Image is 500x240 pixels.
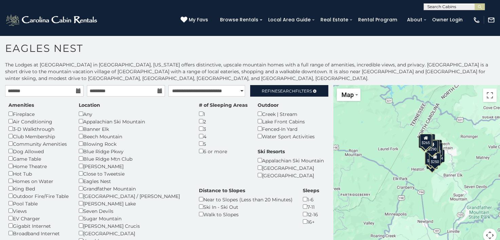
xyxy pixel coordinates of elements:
[199,211,293,218] div: Walk to Slopes
[79,140,189,147] div: Blowing Rock
[8,133,69,140] div: Club Membership
[79,155,189,162] div: Blue Ridge Mtn Club
[337,88,360,101] button: Change map style
[303,196,319,203] div: 1-6
[258,164,324,172] div: [GEOGRAPHIC_DATA]
[79,200,189,207] div: [PERSON_NAME] Lake
[181,16,210,24] a: My Favs
[79,133,189,140] div: Beech Mountain
[79,185,189,192] div: Grandfather Mountain
[483,88,497,102] button: Toggle fullscreen view
[262,88,312,94] span: Refine Filters
[8,110,69,118] div: Fireplace
[8,185,69,192] div: King Bed
[265,15,314,25] a: Local Area Guide
[428,140,440,153] div: $315
[79,170,189,177] div: Close to Tweetsie
[433,149,445,162] div: $424
[189,16,208,23] span: My Favs
[8,229,69,237] div: Broadband Internet
[8,170,69,177] div: Hot Tub
[355,15,401,25] a: Rental Program
[217,15,262,25] a: Browse Rentals
[8,215,69,222] div: EV Charger
[79,125,189,133] div: Banner Elk
[199,110,247,118] div: 1
[429,153,441,166] div: $250
[258,110,315,118] div: Creek | Stream
[79,177,189,185] div: Eagles Nest
[258,148,285,155] label: Ski Resorts
[487,16,495,24] img: mail-regular-white.png
[79,110,189,118] div: Any
[5,13,99,27] img: White-1-2.png
[8,102,34,108] label: Amenities
[199,147,247,155] div: 6 or more
[303,187,319,194] label: Sleeps
[8,147,69,155] div: Dog Allowed
[420,134,431,147] div: $265
[258,172,324,179] div: [GEOGRAPHIC_DATA]
[473,16,480,24] img: phone-regular-white.png
[431,143,443,156] div: $230
[426,140,438,153] div: $290
[303,211,319,218] div: 12-16
[79,118,189,125] div: Appalachian Ski Mountain
[79,192,189,200] div: [GEOGRAPHIC_DATA] / [PERSON_NAME]
[425,152,436,165] div: $305
[79,215,189,222] div: Sugar Mountain
[303,218,319,225] div: 16+
[199,118,247,125] div: 2
[8,118,69,125] div: Air Conditioning
[199,203,293,211] div: Ski In - Ski Out
[258,102,279,108] label: Outdoor
[425,152,437,165] div: $230
[8,140,69,147] div: Community Amenities
[199,133,247,140] div: 4
[8,192,69,200] div: Outdoor Fire/Fire Table
[79,147,189,155] div: Blue Ridge Pkwy
[199,125,247,133] div: 3
[8,125,69,133] div: 3-D Walkthrough
[8,222,69,229] div: Gigabit Internet
[303,203,319,211] div: 7-11
[8,155,69,162] div: Game Table
[317,15,352,25] a: Real Estate
[199,102,247,108] label: # of Sleeping Areas
[258,133,315,140] div: Water Sport Activities
[430,139,442,152] div: $200
[79,162,189,170] div: [PERSON_NAME]
[79,102,100,108] label: Location
[421,134,433,147] div: $305
[250,85,329,97] a: RefineSearchFilters
[8,177,69,185] div: Homes on Water
[426,156,438,169] div: $215
[79,229,189,237] div: [GEOGRAPHIC_DATA]
[199,140,247,147] div: 5
[419,135,430,148] div: $285
[341,91,354,98] span: Map
[258,157,324,164] div: Appalachian Ski Mountain
[429,15,466,25] a: Owner Login
[258,118,315,125] div: Lake Front Cabins
[8,200,69,207] div: Pool Table
[199,196,293,203] div: Near to Slopes (Less than 20 Minutes)
[278,88,295,94] span: Search
[79,222,189,229] div: [PERSON_NAME] Crucis
[404,15,426,25] a: About
[8,207,69,215] div: Views
[258,125,315,133] div: Fenced-In Yard
[199,187,245,194] label: Distance to Slopes
[8,162,69,170] div: Home Theatre
[79,207,189,215] div: Seven Devils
